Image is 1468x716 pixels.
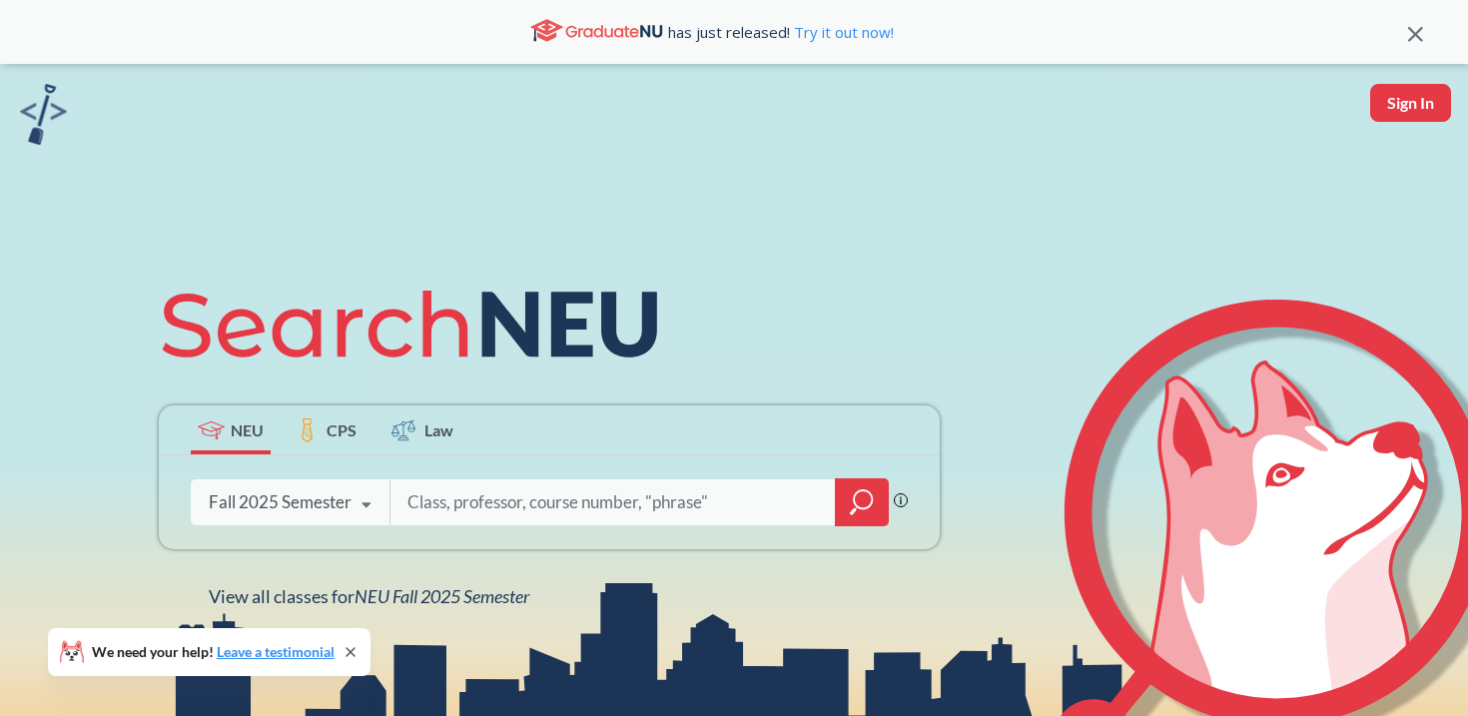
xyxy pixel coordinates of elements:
[355,585,529,607] span: NEU Fall 2025 Semester
[20,84,67,145] img: sandbox logo
[424,418,453,441] span: Law
[92,645,335,659] span: We need your help!
[209,491,352,513] div: Fall 2025 Semester
[1370,84,1451,122] button: Sign In
[20,84,67,151] a: sandbox logo
[405,481,821,523] input: Class, professor, course number, "phrase"
[209,585,529,607] span: View all classes for
[668,21,894,43] span: has just released!
[217,643,335,660] a: Leave a testimonial
[790,22,894,42] a: Try it out now!
[850,488,874,516] svg: magnifying glass
[231,418,264,441] span: NEU
[835,478,889,526] div: magnifying glass
[327,418,357,441] span: CPS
